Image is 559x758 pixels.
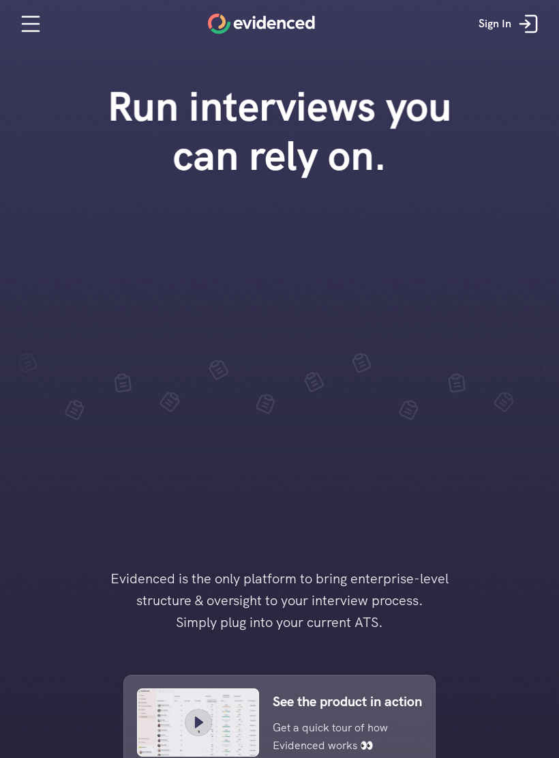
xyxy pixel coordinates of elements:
[89,568,470,633] h4: Evidenced is the only platform to bring enterprise-level structure & oversight to your interview ...
[273,690,422,712] p: See the product in action
[468,3,552,44] a: Sign In
[208,14,315,34] a: Home
[479,15,511,33] p: Sign In
[273,719,402,754] p: Get a quick tour of how Evidenced works 👀
[85,82,474,180] h1: Run interviews you can rely on.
